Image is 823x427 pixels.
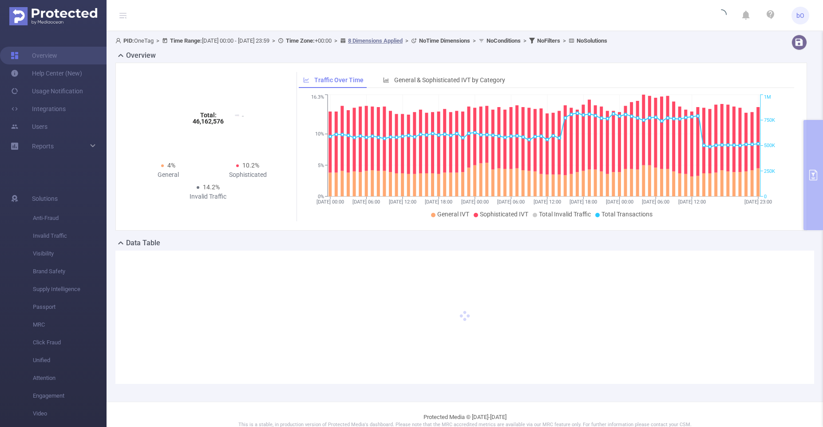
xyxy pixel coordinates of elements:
tspan: [DATE] 18:00 [425,199,452,205]
tspan: [DATE] 12:00 [678,199,706,205]
span: bO [796,7,804,24]
a: Integrations [11,100,66,118]
span: Traffic Over Time [314,76,364,84]
tspan: [DATE] 00:00 [606,199,633,205]
span: Visibility [33,245,107,263]
span: > [154,37,162,44]
tspan: 750K [764,117,775,123]
tspan: 0% [318,194,324,200]
tspan: 250K [764,168,775,174]
b: No Conditions [487,37,521,44]
img: Protected Media [9,7,97,25]
span: Solutions [32,190,58,208]
tspan: [DATE] 12:00 [389,199,416,205]
i: icon: line-chart [303,77,309,83]
tspan: 10% [315,132,324,137]
span: > [403,37,411,44]
span: Sophisticated IVT [480,211,528,218]
span: Passport [33,298,107,316]
span: > [269,37,278,44]
h2: Overview [126,50,156,61]
tspan: [DATE] 00:00 [461,199,489,205]
span: > [521,37,529,44]
tspan: [DATE] 18:00 [570,199,597,205]
u: 8 Dimensions Applied [348,37,403,44]
tspan: 1M [764,95,771,100]
span: Attention [33,369,107,387]
div: Invalid Traffic [168,192,248,201]
tspan: 46,162,576 [193,118,224,125]
span: > [332,37,340,44]
div: Sophisticated [208,170,288,180]
span: General IVT [437,211,469,218]
span: > [470,37,479,44]
span: General & Sophisticated IVT by Category [394,76,505,84]
span: Invalid Traffic [33,227,107,245]
tspan: 16.3% [311,95,324,100]
span: Total Invalid Traffic [539,211,591,218]
tspan: [DATE] 06:00 [352,199,380,205]
b: No Filters [537,37,560,44]
tspan: [DATE] 00:00 [317,199,344,205]
a: Overview [11,47,57,64]
tspan: 500K [764,143,775,149]
a: Reports [32,137,54,155]
tspan: Total: [200,112,216,119]
span: Unified [33,351,107,369]
div: General [128,170,208,180]
b: Time Range: [170,37,202,44]
tspan: [DATE] 23:00 [744,199,772,205]
span: Engagement [33,387,107,405]
span: 4% [167,162,175,169]
span: 10.2% [242,162,259,169]
i: icon: bar-chart [383,77,389,83]
a: Help Center (New) [11,64,82,82]
span: Supply Intelligence [33,280,107,298]
b: No Solutions [577,37,607,44]
a: Users [11,118,47,136]
span: MRC [33,316,107,334]
span: Anti-Fraud [33,209,107,227]
h2: Data Table [126,238,160,248]
tspan: 0 [764,194,767,200]
span: Click Fraud [33,334,107,351]
tspan: 5% [318,163,324,168]
span: Video [33,405,107,423]
tspan: [DATE] 06:00 [642,199,669,205]
tspan: [DATE] 12:00 [534,199,561,205]
span: Total Transactions [601,211,653,218]
i: icon: user [115,38,123,44]
a: Usage Notification [11,82,83,100]
tspan: [DATE] 06:00 [497,199,525,205]
span: > [560,37,569,44]
span: OneTag [DATE] 00:00 - [DATE] 23:59 +00:00 [115,37,607,44]
span: 14.2% [203,184,220,191]
b: PID: [123,37,134,44]
i: icon: loading [716,9,727,22]
span: Brand Safety [33,263,107,280]
span: Reports [32,143,54,150]
b: Time Zone: [286,37,315,44]
b: No Time Dimensions [419,37,470,44]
